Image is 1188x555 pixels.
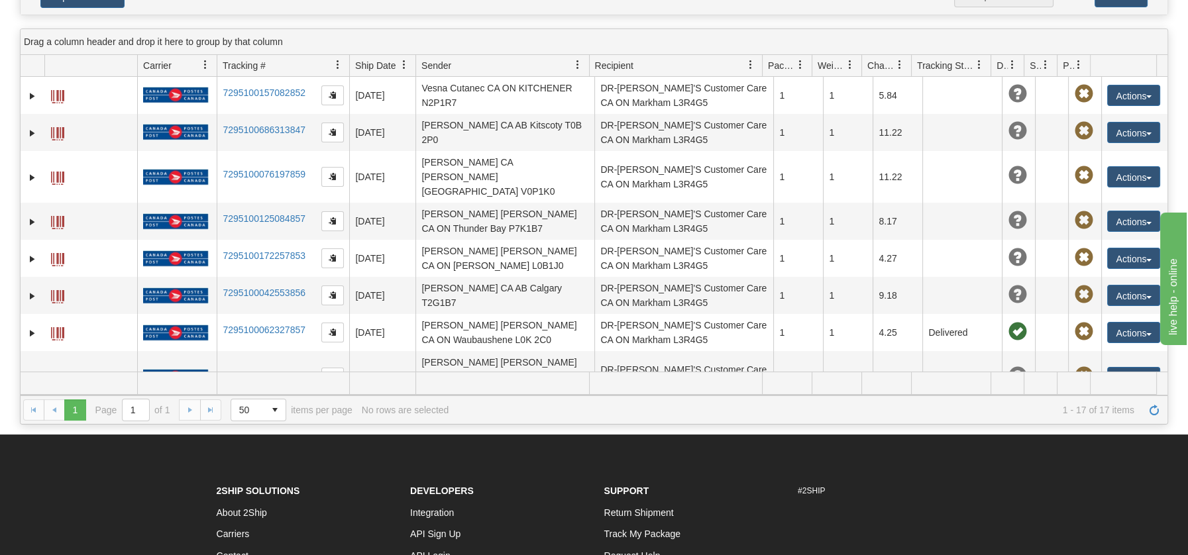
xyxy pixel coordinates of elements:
a: 7295100062327857 [223,325,305,335]
iframe: chat widget [1158,210,1187,345]
a: Label [51,366,64,387]
td: 1 [823,314,873,351]
td: 1 [773,151,823,203]
button: Actions [1107,85,1160,106]
span: Pickup Not Assigned [1074,285,1093,304]
a: Carrier filter column settings [194,54,217,76]
span: Page 1 [64,399,85,421]
a: Recipient filter column settings [739,54,762,76]
td: [DATE] [349,351,415,403]
td: [PERSON_NAME] [PERSON_NAME] CA ON Thunder Bay P7K1B7 [415,203,594,240]
button: Actions [1107,122,1160,143]
span: select [264,399,286,421]
td: DR-[PERSON_NAME]'S Customer Care CA ON Markham L3R4G5 [594,114,773,151]
span: Weight [818,59,845,72]
a: Delivery Status filter column settings [1001,54,1024,76]
span: Page of 1 [95,399,170,421]
a: Track My Package [604,529,680,539]
a: 7295100488924845 [223,370,305,380]
a: Charge filter column settings [889,54,911,76]
span: Pickup Status [1063,59,1074,72]
td: [PERSON_NAME] [PERSON_NAME] CA ON [PERSON_NAME] L0B1J0 [415,240,594,277]
button: Copy to clipboard [321,285,344,305]
td: [PERSON_NAME] [PERSON_NAME] CA ON Waubaushene L0K 2C0 [415,314,594,351]
td: 1 [773,314,823,351]
a: Return Shipment [604,507,674,518]
span: Delivery Status [997,59,1008,72]
span: Sender [421,59,451,72]
span: Charge [867,59,895,72]
td: 1 [823,351,873,403]
span: 1 - 17 of 17 items [458,405,1134,415]
button: Actions [1107,166,1160,187]
a: Expand [26,252,39,266]
span: Page sizes drop down [231,399,286,421]
a: API Sign Up [410,529,460,539]
td: 11.22 [873,151,922,203]
td: 9.18 [873,277,922,314]
td: 1 [773,240,823,277]
span: Pickup Not Assigned [1074,367,1093,385]
img: 20 - Canada Post [143,369,208,385]
td: 4.27 [873,240,922,277]
td: 4.25 [873,314,922,351]
a: Ship Date filter column settings [393,54,415,76]
button: Actions [1107,248,1160,269]
span: Pickup Not Assigned [1074,248,1093,267]
span: Tracking # [223,59,266,72]
a: Integration [410,507,454,518]
div: live help - online [10,8,123,24]
a: Tracking Status filter column settings [968,54,991,76]
a: Label [51,321,64,342]
span: Unknown [1008,285,1026,304]
a: Label [51,121,64,142]
input: Page 1 [123,399,149,421]
a: Expand [26,89,39,103]
span: Unknown [1008,166,1026,185]
td: Vesna Cutanec CA ON KITCHENER N2P1R7 [415,77,594,114]
td: 1 [773,77,823,114]
a: Sender filter column settings [567,54,589,76]
a: Expand [26,327,39,340]
div: No rows are selected [362,405,449,415]
td: [DATE] [349,114,415,151]
strong: Support [604,485,649,496]
h6: #2SHIP [798,487,972,495]
td: 8.17 [873,203,922,240]
td: 1 [773,203,823,240]
span: items per page [231,399,352,421]
td: DR-[PERSON_NAME]'S Customer Care CA ON Markham L3R4G5 [594,240,773,277]
a: Label [51,166,64,187]
a: Label [51,84,64,105]
span: Ship Date [355,59,396,72]
td: 1 [823,203,873,240]
span: Unknown [1008,211,1026,230]
td: DR-[PERSON_NAME]'S Customer Care CA ON Markham L3R4G5 [594,203,773,240]
span: Unknown [1008,122,1026,140]
a: 7295100042553856 [223,287,305,298]
span: Pickup Not Assigned [1074,85,1093,103]
td: [DATE] [349,77,415,114]
strong: 2Ship Solutions [217,485,300,496]
button: Actions [1107,367,1160,388]
span: 50 [239,403,256,417]
td: 1 [823,151,873,203]
td: DR-[PERSON_NAME]'S Customer Care CA ON Markham L3R4G5 [594,277,773,314]
button: Actions [1107,322,1160,343]
a: Carriers [217,529,250,539]
td: 1 [823,277,873,314]
span: Pickup Not Assigned [1074,166,1093,185]
td: [PERSON_NAME] CA AB Kitscoty T0B 2P0 [415,114,594,151]
button: Actions [1107,211,1160,232]
img: 20 - Canada Post [143,287,208,304]
td: [DATE] [349,277,415,314]
a: Shipment Issues filter column settings [1034,54,1057,76]
img: 20 - Canada Post [143,250,208,267]
td: 11.22 [873,114,922,151]
a: 7295100686313847 [223,125,305,135]
a: Expand [26,289,39,303]
td: [PERSON_NAME] CA AB Calgary T2G1B7 [415,277,594,314]
a: Packages filter column settings [789,54,812,76]
span: Recipient [595,59,633,72]
td: [PERSON_NAME] CA [PERSON_NAME][GEOGRAPHIC_DATA] V0P1K0 [415,151,594,203]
